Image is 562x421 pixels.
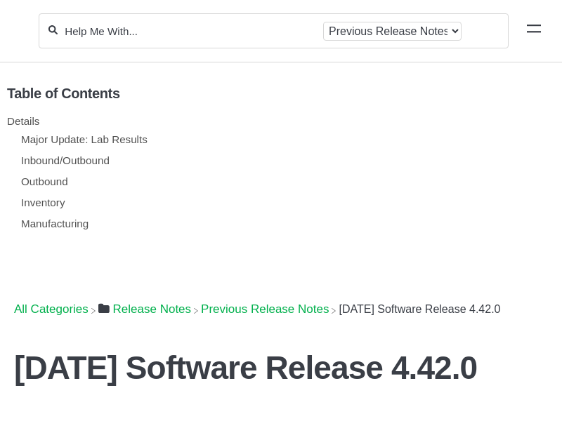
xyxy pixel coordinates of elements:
[7,62,544,284] section: Table of Contents
[339,303,500,315] span: [DATE] Software Release 4.42.0
[21,154,110,166] a: Inbound/Outbound
[201,302,329,316] span: ​Previous Release Notes
[63,25,318,38] input: Help Me With...
[21,196,65,208] a: Inventory
[201,302,329,316] a: Previous Release Notes
[21,175,68,187] a: Outbound
[7,86,544,102] h5: Table of Contents
[21,133,148,145] a: Major Update: Lab Results
[98,302,191,316] a: Release Notes
[14,302,89,316] span: All Categories
[18,22,24,40] img: Flourish Help Center Logo
[7,115,39,127] a: Details
[14,349,506,387] h1: [DATE] Software Release 4.42.0
[14,302,89,316] a: Breadcrumb link to All Categories
[527,24,541,38] a: Mobile navigation
[21,218,89,229] a: Manufacturing
[39,5,509,57] section: Search section
[113,302,192,316] span: ​Release Notes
